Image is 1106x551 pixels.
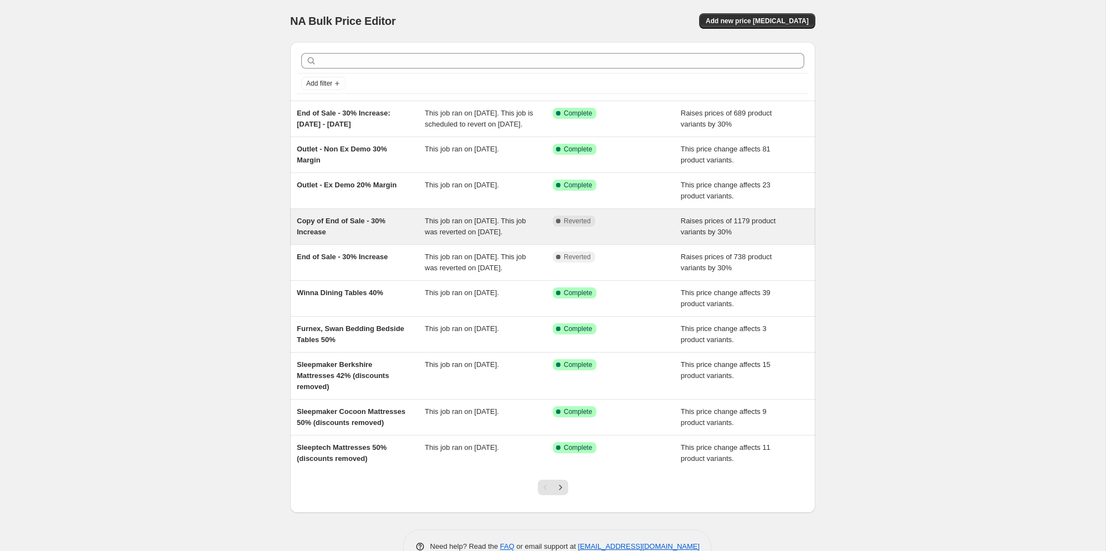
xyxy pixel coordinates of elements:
[297,253,388,261] span: End of Sale - 30% Increase
[297,443,387,463] span: Sleeptech Mattresses 50% (discounts removed)
[564,145,592,154] span: Complete
[425,443,499,452] span: This job ran on [DATE].
[301,77,345,90] button: Add filter
[297,217,385,236] span: Copy of End of Sale - 30% Increase
[681,360,770,380] span: This price change affects 15 product variants.
[538,480,568,495] nav: Pagination
[297,324,404,344] span: Furnex, Swan Bedding Bedside Tables 50%
[681,217,776,236] span: Raises prices of 1179 product variants by 30%
[578,542,700,550] a: [EMAIL_ADDRESS][DOMAIN_NAME]
[564,324,592,333] span: Complete
[564,181,592,190] span: Complete
[681,145,770,164] span: This price change affects 81 product variants.
[500,542,515,550] a: FAQ
[564,253,591,261] span: Reverted
[564,443,592,452] span: Complete
[297,145,387,164] span: Outlet - Non Ex Demo 30% Margin
[425,253,526,272] span: This job ran on [DATE]. This job was reverted on [DATE].
[297,360,389,391] span: Sleepmaker Berkshire Mattresses 42% (discounts removed)
[425,360,499,369] span: This job ran on [DATE].
[706,17,809,25] span: Add new price [MEDICAL_DATA]
[430,542,500,550] span: Need help? Read the
[425,324,499,333] span: This job ran on [DATE].
[425,407,499,416] span: This job ran on [DATE].
[681,443,770,463] span: This price change affects 11 product variants.
[699,13,815,29] button: Add new price [MEDICAL_DATA]
[564,109,592,118] span: Complete
[297,181,397,189] span: Outlet - Ex Demo 20% Margin
[297,109,390,128] span: End of Sale - 30% Increase: [DATE] - [DATE]
[681,324,767,344] span: This price change affects 3 product variants.
[681,407,767,427] span: This price change affects 9 product variants.
[425,181,499,189] span: This job ran on [DATE].
[425,109,533,128] span: This job ran on [DATE]. This job is scheduled to revert on [DATE].
[297,288,383,297] span: Winna Dining Tables 40%
[681,109,772,128] span: Raises prices of 689 product variants by 30%
[553,480,568,495] button: Next
[290,15,396,27] span: NA Bulk Price Editor
[681,253,772,272] span: Raises prices of 738 product variants by 30%
[425,145,499,153] span: This job ran on [DATE].
[425,217,526,236] span: This job ran on [DATE]. This job was reverted on [DATE].
[564,288,592,297] span: Complete
[306,79,332,88] span: Add filter
[681,181,770,200] span: This price change affects 23 product variants.
[564,407,592,416] span: Complete
[564,360,592,369] span: Complete
[297,407,406,427] span: Sleepmaker Cocoon Mattresses 50% (discounts removed)
[515,542,578,550] span: or email support at
[681,288,770,308] span: This price change affects 39 product variants.
[425,288,499,297] span: This job ran on [DATE].
[564,217,591,225] span: Reverted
